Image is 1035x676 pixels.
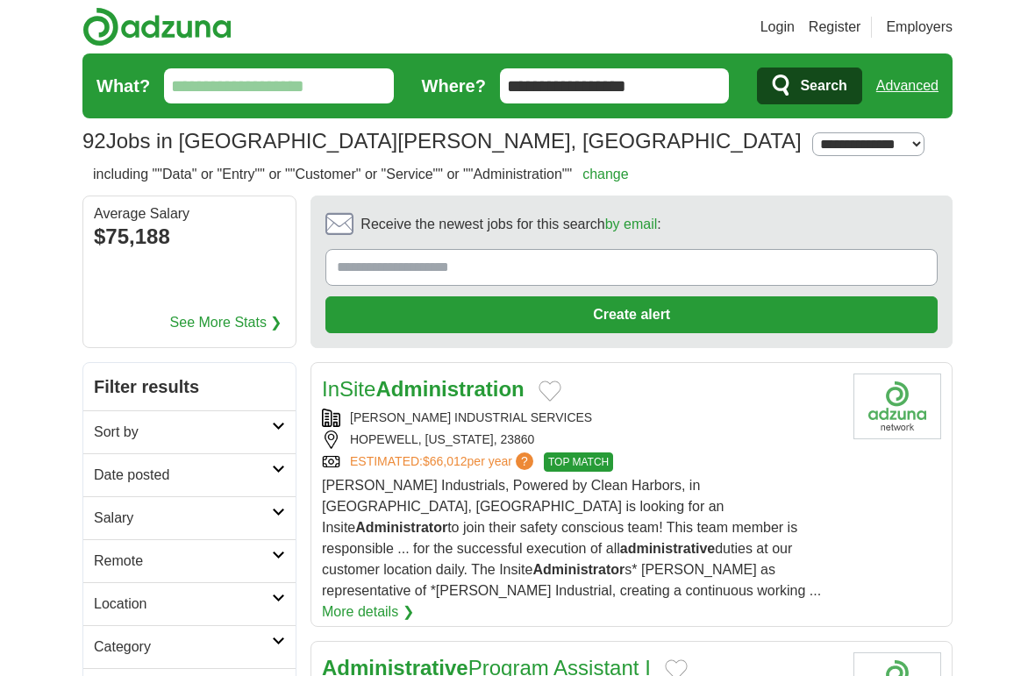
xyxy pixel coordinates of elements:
[94,422,272,443] h2: Sort by
[757,68,861,104] button: Search
[853,374,941,439] img: Thompson Industrial Services logo
[94,637,272,658] h2: Category
[94,551,272,572] h2: Remote
[94,465,272,486] h2: Date posted
[423,454,468,468] span: $66,012
[539,381,561,402] button: Add to favorite jobs
[83,410,296,453] a: Sort by
[350,452,537,472] a: ESTIMATED:$66,012per year?
[83,496,296,539] a: Salary
[94,221,285,253] div: $75,188
[83,625,296,668] a: Category
[375,377,524,401] strong: Administration
[170,312,282,333] a: See More Stats ❯
[355,520,447,535] strong: Administrator
[544,452,613,472] span: TOP MATCH
[350,410,592,424] a: [PERSON_NAME] INDUSTRIAL SERVICES
[83,453,296,496] a: Date posted
[760,17,795,38] a: Login
[82,7,232,46] img: Adzuna logo
[620,541,715,556] strong: administrative
[886,17,953,38] a: Employers
[322,478,821,598] span: [PERSON_NAME] Industrials, Powered by Clean Harbors, in [GEOGRAPHIC_DATA], [GEOGRAPHIC_DATA] is l...
[94,207,285,221] div: Average Salary
[322,377,525,401] a: InSiteAdministration
[800,68,846,103] span: Search
[93,164,629,185] h2: including ""Data" or "Entry"" or ""Customer" or "Service"" or ""Administration""
[582,167,629,181] a: change
[96,73,150,99] label: What?
[422,73,486,99] label: Where?
[83,582,296,625] a: Location
[809,17,861,38] a: Register
[605,217,658,231] a: by email
[82,125,106,157] span: 92
[532,562,625,577] strong: Administrator
[83,363,296,410] h2: Filter results
[325,296,938,333] button: Create alert
[322,601,414,623] a: More details ❯
[82,129,802,153] h1: Jobs in [GEOGRAPHIC_DATA][PERSON_NAME], [GEOGRAPHIC_DATA]
[876,68,939,103] a: Advanced
[83,539,296,582] a: Remote
[94,508,272,529] h2: Salary
[360,214,660,235] span: Receive the newest jobs for this search :
[516,452,533,470] span: ?
[322,431,839,449] div: HOPEWELL, [US_STATE], 23860
[94,594,272,615] h2: Location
